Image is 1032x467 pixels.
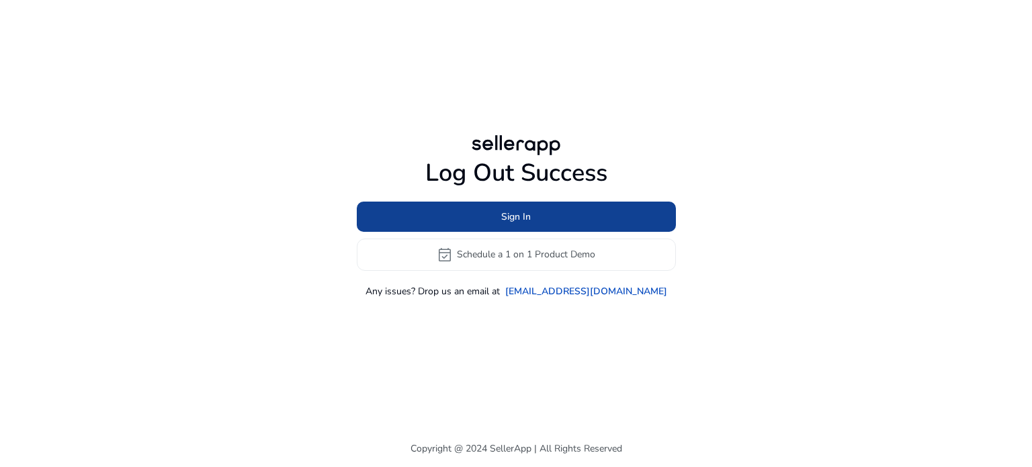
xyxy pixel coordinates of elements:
h1: Log Out Success [357,159,676,187]
button: event_availableSchedule a 1 on 1 Product Demo [357,239,676,271]
span: Sign In [501,210,531,224]
p: Any issues? Drop us an email at [365,284,500,298]
span: event_available [437,247,453,263]
button: Sign In [357,202,676,232]
a: [EMAIL_ADDRESS][DOMAIN_NAME] [505,284,667,298]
